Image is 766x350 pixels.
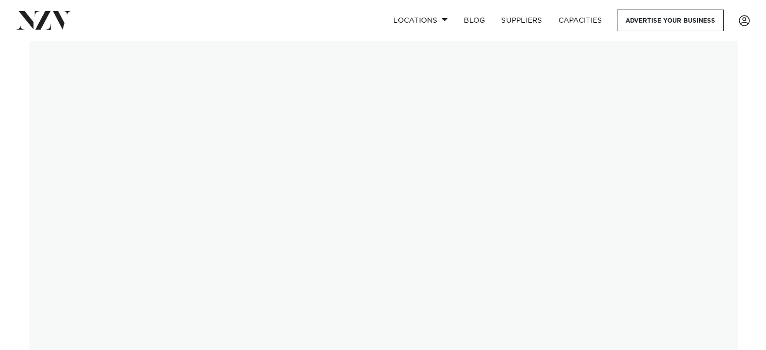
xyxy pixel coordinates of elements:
a: BLOG [456,10,493,31]
a: Locations [385,10,456,31]
a: Advertise your business [617,10,724,31]
a: SUPPLIERS [493,10,550,31]
a: Capacities [550,10,610,31]
img: nzv-logo.png [16,11,71,29]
